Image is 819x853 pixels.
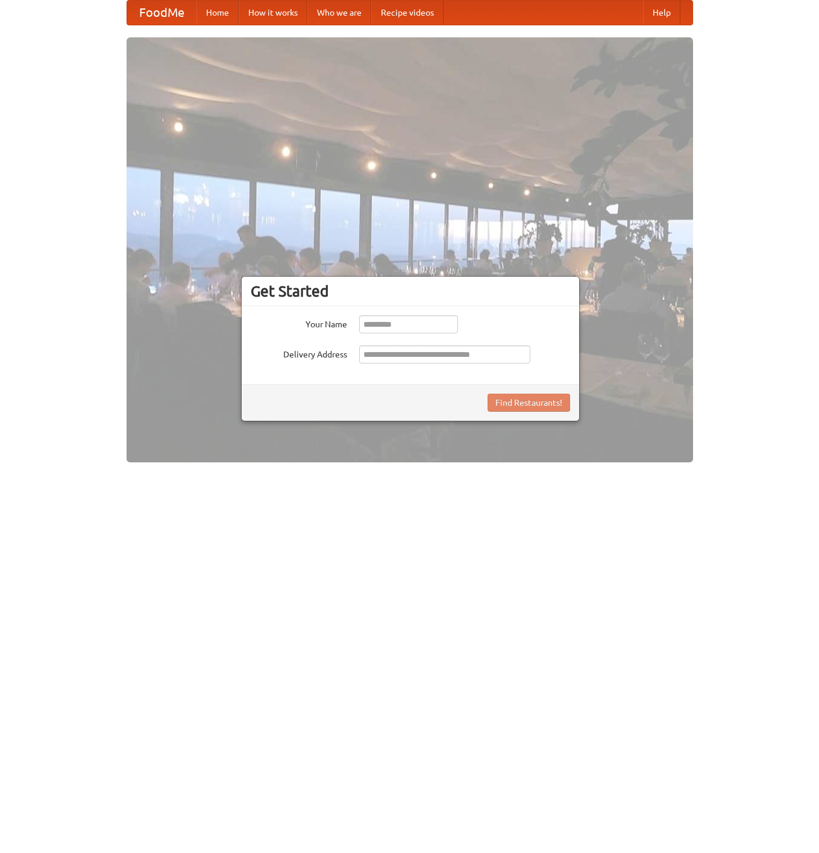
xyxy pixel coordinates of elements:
[643,1,680,25] a: Help
[251,282,570,300] h3: Get Started
[371,1,444,25] a: Recipe videos
[196,1,239,25] a: Home
[239,1,307,25] a: How it works
[488,394,570,412] button: Find Restaurants!
[251,345,347,360] label: Delivery Address
[307,1,371,25] a: Who we are
[251,315,347,330] label: Your Name
[127,1,196,25] a: FoodMe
